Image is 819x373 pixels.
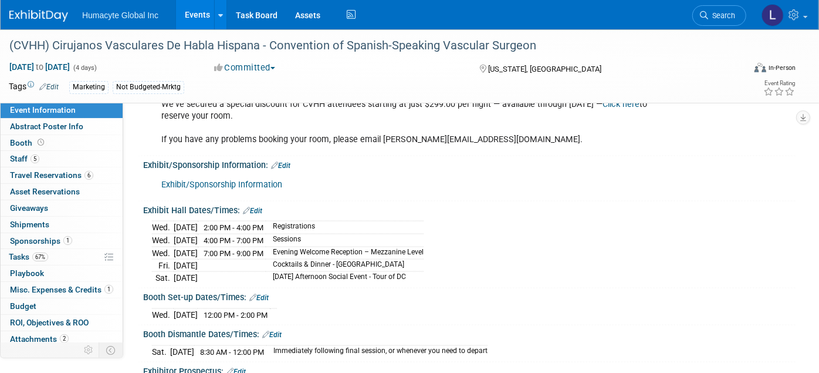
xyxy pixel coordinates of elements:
[1,298,123,314] a: Budget
[243,207,262,215] a: Edit
[9,252,48,261] span: Tasks
[266,345,488,358] td: Immediately following final session, or whenever you need to depart
[31,154,39,163] span: 5
[1,200,123,216] a: Giveaways
[99,342,123,358] td: Toggle Event Tabs
[174,247,198,260] td: [DATE]
[200,348,264,357] span: 8:30 AM - 12:00 PM
[10,301,36,311] span: Budget
[174,272,198,284] td: [DATE]
[174,234,198,247] td: [DATE]
[204,311,268,320] span: 12:00 PM - 2:00 PM
[204,249,263,258] span: 7:00 PM - 9:00 PM
[488,65,601,73] span: [US_STATE], [GEOGRAPHIC_DATA]
[174,221,198,234] td: [DATE]
[39,83,59,91] a: Edit
[152,234,174,247] td: Wed.
[60,334,69,343] span: 2
[10,285,113,294] span: Misc. Expenses & Credits
[143,325,796,341] div: Booth Dismantle Dates/Times:
[152,345,170,358] td: Sat.
[1,266,123,281] a: Playbook
[1,249,123,265] a: Tasks67%
[152,308,174,321] td: Wed.
[79,342,99,358] td: Personalize Event Tab Strip
[72,64,97,72] span: (4 days)
[1,282,123,298] a: Misc. Expenses & Credits1
[1,315,123,331] a: ROI, Objectives & ROO
[1,331,123,347] a: Attachments2
[9,10,68,22] img: ExhibitDay
[210,62,280,74] button: Committed
[10,105,76,115] span: Event Information
[143,201,796,217] div: Exhibit Hall Dates/Times:
[10,236,72,246] span: Sponsorships
[9,62,70,72] span: [DATE] [DATE]
[10,334,69,344] span: Attachments
[104,285,113,294] span: 1
[5,35,729,56] div: (CVHH) Cirujanos Vasculares De Habla Hispana - Convention of Spanish-Speaking Vascular Surgeon
[10,187,80,196] span: Asset Reservations
[143,288,796,304] div: Booth Set-up Dates/Times:
[679,61,796,79] div: Event Format
[10,122,83,131] span: Abstract Poster Info
[1,184,123,200] a: Asset Reservations
[266,260,424,272] td: Cocktails & Dinner - [GEOGRAPHIC_DATA]
[9,80,59,94] td: Tags
[762,4,784,26] img: Linda Hamilton
[10,154,39,163] span: Staff
[174,308,198,321] td: [DATE]
[1,167,123,183] a: Travel Reservations6
[10,268,44,278] span: Playbook
[152,247,174,260] td: Wed.
[152,221,174,234] td: Wed.
[170,345,194,358] td: [DATE]
[768,63,796,72] div: In-Person
[763,80,795,86] div: Event Rating
[692,5,746,26] a: Search
[266,272,424,284] td: [DATE] Afternoon Social Event - Tour of DC
[35,138,46,147] span: Booth not reserved yet
[143,156,796,172] div: Exhibit/Sponsorship Information:
[84,171,93,180] span: 6
[1,119,123,135] a: Abstract Poster Info
[1,233,123,249] a: Sponsorships1
[63,236,72,245] span: 1
[754,63,766,72] img: Format-Inperson.png
[603,99,639,109] a: Click here
[152,260,174,272] td: Fri.
[174,260,198,272] td: [DATE]
[266,221,424,234] td: Registrations
[708,11,735,20] span: Search
[10,220,49,229] span: Shipments
[1,217,123,233] a: Shipments
[113,81,184,93] div: Not Budgeted-Mrktg
[34,62,45,72] span: to
[266,234,424,247] td: Sessions
[32,253,48,261] span: 67%
[82,11,158,20] span: Humacyte Global Inc
[1,135,123,151] a: Booth
[271,162,290,170] a: Edit
[10,318,89,327] span: ROI, Objectives & ROO
[10,203,48,213] span: Giveaways
[152,272,174,284] td: Sat.
[249,294,269,302] a: Edit
[204,223,263,232] span: 2:00 PM - 4:00 PM
[10,138,46,147] span: Booth
[69,81,109,93] div: Marketing
[262,331,282,339] a: Edit
[10,170,93,180] span: Travel Reservations
[1,151,123,167] a: Staff5
[1,102,123,118] a: Event Information
[161,180,282,190] a: Exhibit/Sponsorship Information
[204,236,263,245] span: 4:00 PM - 7:00 PM
[266,247,424,260] td: Evening Welcome Reception – Mezzanine Level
